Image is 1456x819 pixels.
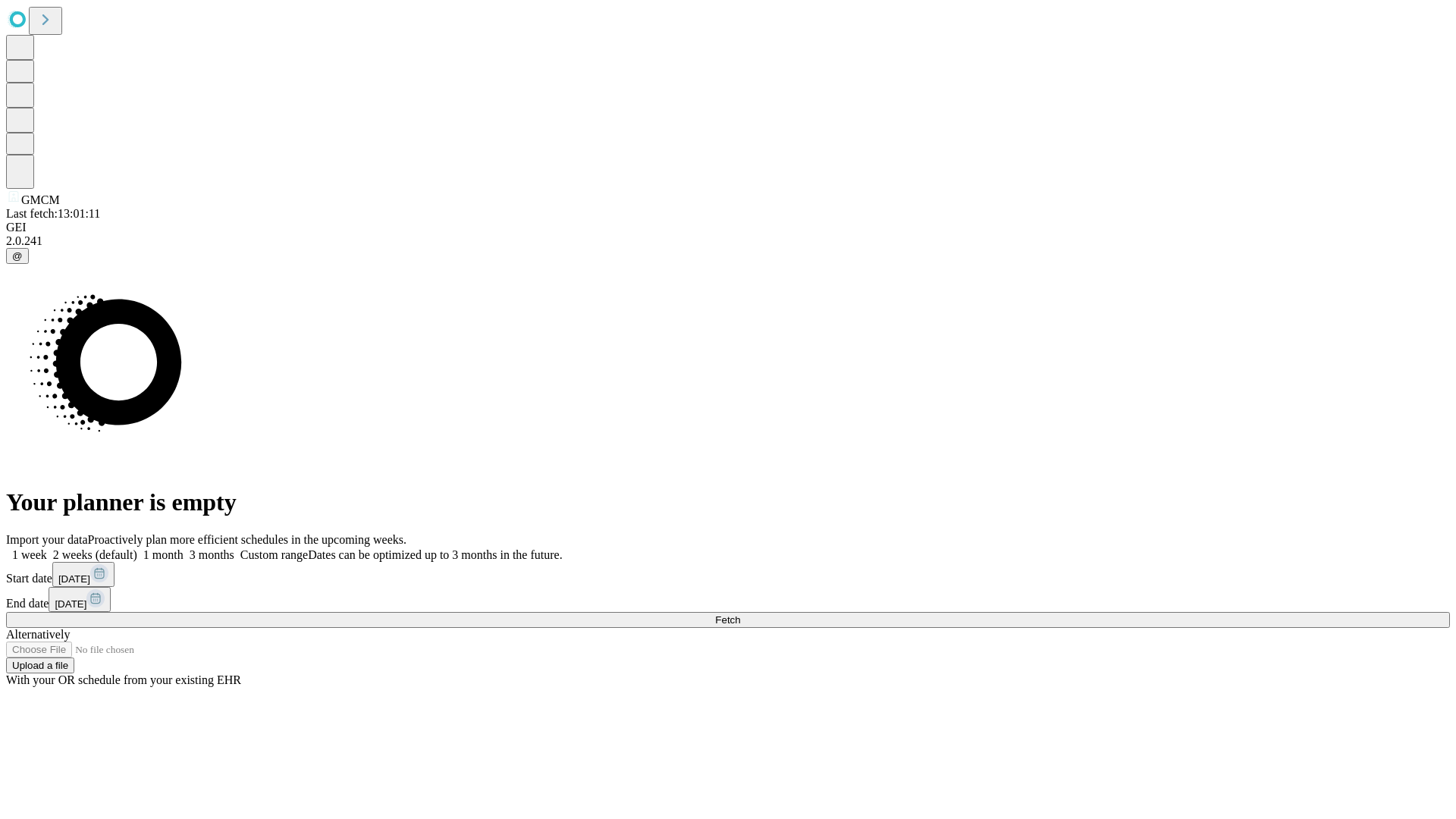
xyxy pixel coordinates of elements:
[143,548,184,561] span: 1 month
[6,628,70,641] span: Alternatively
[52,562,115,587] button: [DATE]
[6,234,1450,248] div: 2.0.241
[58,573,90,585] span: [DATE]
[12,250,23,262] span: @
[21,193,60,206] span: GMCM
[6,488,1450,516] h1: Your planner is empty
[190,548,234,561] span: 3 months
[6,248,29,264] button: @
[6,612,1450,628] button: Fetch
[6,207,100,220] span: Last fetch: 13:01:11
[715,614,740,626] span: Fetch
[240,548,308,561] span: Custom range
[6,673,241,686] span: With your OR schedule from your existing EHR
[49,587,111,612] button: [DATE]
[6,533,88,546] span: Import your data
[55,598,86,610] span: [DATE]
[88,533,406,546] span: Proactively plan more efficient schedules in the upcoming weeks.
[12,548,47,561] span: 1 week
[6,221,1450,234] div: GEI
[6,657,74,673] button: Upload a file
[308,548,562,561] span: Dates can be optimized up to 3 months in the future.
[53,548,137,561] span: 2 weeks (default)
[6,587,1450,612] div: End date
[6,562,1450,587] div: Start date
